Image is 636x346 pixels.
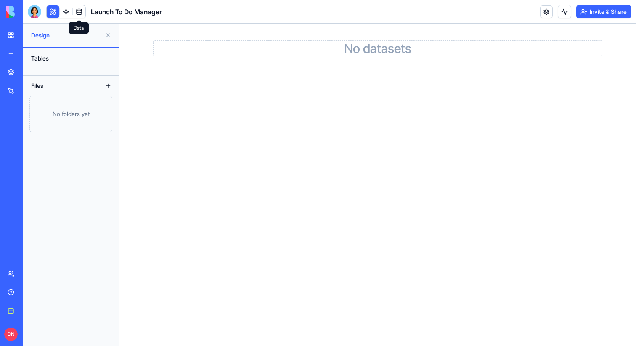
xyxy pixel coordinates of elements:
[6,6,58,18] img: logo
[23,96,119,132] a: No folders yet
[154,41,602,56] h2: No datasets
[31,31,101,40] span: Design
[27,52,115,65] div: Tables
[29,96,112,132] div: No folders yet
[4,328,18,341] span: DN
[91,7,162,17] span: Launch To Do Manager
[69,22,89,34] div: Data
[27,79,94,92] div: Files
[576,5,631,18] button: Invite & Share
